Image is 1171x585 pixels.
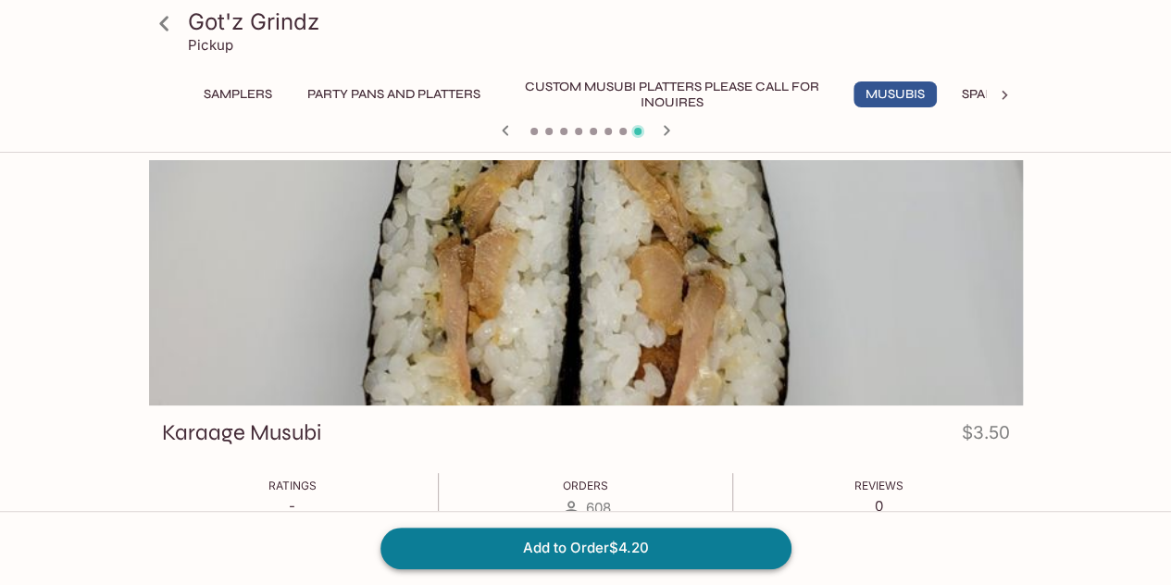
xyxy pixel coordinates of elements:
[563,479,608,492] span: Orders
[962,418,1010,454] h4: $3.50
[268,479,317,492] span: Ratings
[162,418,321,447] h3: Karaage Musubi
[188,36,233,54] p: Pickup
[854,479,903,492] span: Reviews
[297,81,491,107] button: Party Pans and Platters
[188,7,1015,36] h3: Got'z Grindz
[268,497,317,515] p: -
[380,528,791,568] button: Add to Order$4.20
[854,497,903,515] p: 0
[952,81,1069,107] button: Spam Musubis
[193,81,282,107] button: Samplers
[505,81,839,107] button: Custom Musubi Platters PLEASE CALL FOR INQUIRES
[853,81,937,107] button: Musubis
[586,499,611,517] span: 608
[149,160,1023,405] div: Karaage Musubi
